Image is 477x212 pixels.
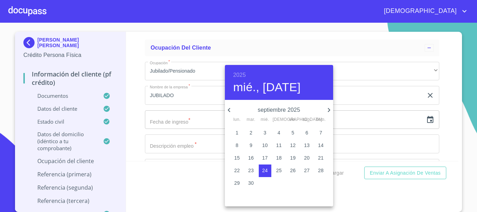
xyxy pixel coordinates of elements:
p: 25 [276,167,282,174]
button: 1 [231,127,243,139]
button: 27 [301,165,313,177]
p: 29 [234,180,240,187]
button: 22 [231,165,243,177]
button: 29 [231,177,243,190]
button: 5 [287,127,299,139]
span: [DEMOGRAPHIC_DATA]. [273,116,285,123]
p: 6 [306,129,308,136]
button: 10 [259,139,271,152]
p: 19 [290,154,296,161]
p: 1 [236,129,239,136]
p: 16 [248,154,254,161]
p: 12 [290,142,296,149]
span: vie. [287,116,299,123]
p: 4 [278,129,280,136]
button: 20 [301,152,313,165]
button: 7 [315,127,327,139]
button: 2025 [233,70,246,80]
button: 12 [287,139,299,152]
button: 17 [259,152,271,165]
p: 17 [262,154,268,161]
button: 23 [245,165,257,177]
span: dom. [315,116,327,123]
p: 5 [292,129,294,136]
p: 27 [304,167,310,174]
button: 19 [287,152,299,165]
p: 14 [318,142,324,149]
p: 30 [248,180,254,187]
span: sáb. [301,116,313,123]
span: mar. [245,116,257,123]
p: 13 [304,142,310,149]
p: 11 [276,142,282,149]
p: 10 [262,142,268,149]
p: 9 [250,142,252,149]
p: 8 [236,142,239,149]
p: 21 [318,154,324,161]
button: 3 [259,127,271,139]
p: 2 [250,129,252,136]
button: 24 [259,165,271,177]
button: 16 [245,152,257,165]
p: 26 [290,167,296,174]
button: 21 [315,152,327,165]
span: mié. [259,116,271,123]
p: 18 [276,154,282,161]
button: 15 [231,152,243,165]
button: 14 [315,139,327,152]
button: 28 [315,165,327,177]
p: 24 [262,167,268,174]
p: 7 [320,129,322,136]
button: 9 [245,139,257,152]
button: 6 [301,127,313,139]
p: 28 [318,167,324,174]
p: 3 [264,129,266,136]
p: 23 [248,167,254,174]
p: 15 [234,154,240,161]
button: mié., [DATE] [233,80,301,95]
button: 4 [273,127,285,139]
button: 8 [231,139,243,152]
span: lun. [231,116,243,123]
button: 13 [301,139,313,152]
button: 11 [273,139,285,152]
button: 30 [245,177,257,190]
button: 2 [245,127,257,139]
button: 26 [287,165,299,177]
button: 25 [273,165,285,177]
p: 22 [234,167,240,174]
p: 20 [304,154,310,161]
p: septiembre 2025 [233,106,325,114]
button: 18 [273,152,285,165]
